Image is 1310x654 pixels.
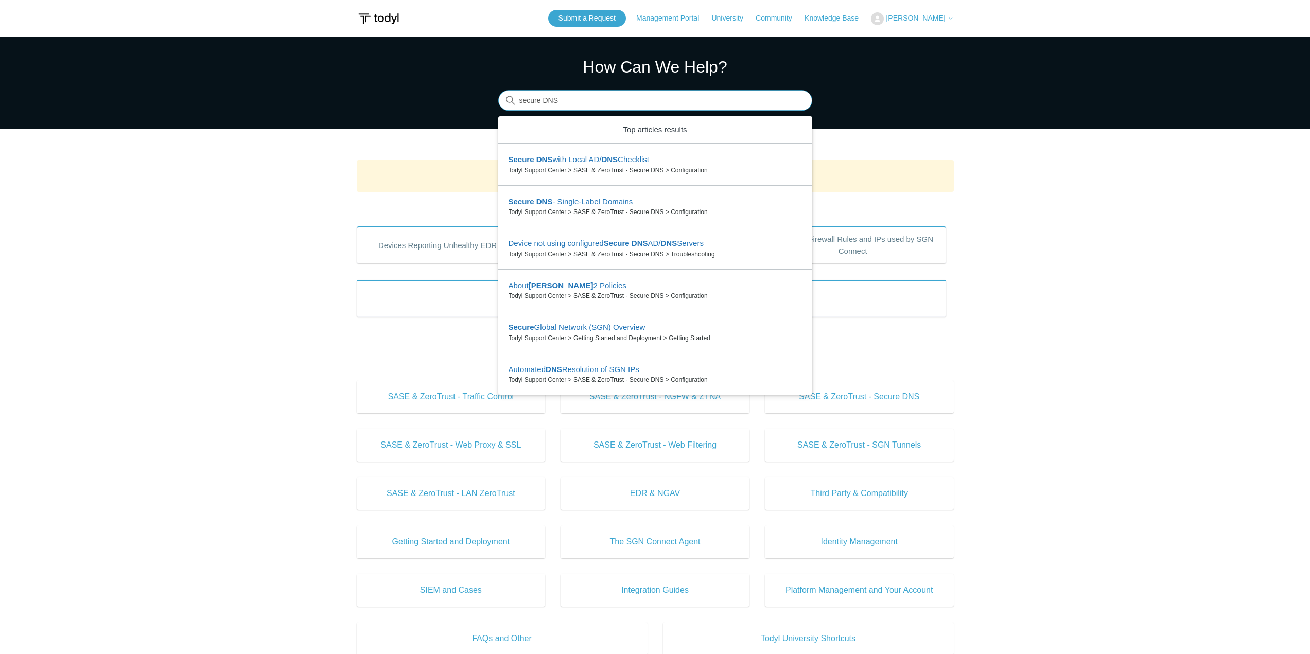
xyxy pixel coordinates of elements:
[780,536,938,548] span: Identity Management
[536,197,553,206] em: DNS
[509,250,802,259] zd-autocomplete-breadcrumbs-multibrand: Todyl Support Center > SASE & ZeroTrust - Secure DNS > Troubleshooting
[765,525,954,558] a: Identity Management
[546,365,562,374] em: DNS
[561,574,749,607] a: Integration Guides
[548,10,626,27] a: Submit a Request
[805,13,869,24] a: Knowledge Base
[357,525,546,558] a: Getting Started and Deployment
[509,323,645,333] zd-autocomplete-title-multibrand: Suggested result 5 Secure Global Network (SGN) Overview
[765,574,954,607] a: Platform Management and Your Account
[372,536,530,548] span: Getting Started and Deployment
[357,574,546,607] a: SIEM and Cases
[509,365,639,376] zd-autocomplete-title-multibrand: Suggested result 6 Automated DNS Resolution of SGN IPs
[372,487,530,500] span: SASE & ZeroTrust - LAN ZeroTrust
[509,333,802,343] zd-autocomplete-breadcrumbs-multibrand: Todyl Support Center > Getting Started and Deployment > Getting Started
[561,525,749,558] a: The SGN Connect Agent
[357,200,954,217] h2: Popular Articles
[357,477,546,510] a: SASE & ZeroTrust - LAN ZeroTrust
[498,55,812,79] h1: How Can We Help?
[509,197,633,208] zd-autocomplete-title-multibrand: Suggested result 2 Secure DNS - Single-Label Domains
[780,391,938,403] span: SASE & ZeroTrust - Secure DNS
[661,239,677,248] em: DNS
[357,380,546,413] a: SASE & ZeroTrust - Traffic Control
[357,429,546,462] a: SASE & ZeroTrust - Web Proxy & SSL
[886,14,945,22] span: [PERSON_NAME]
[357,9,400,28] img: Todyl Support Center Help Center home page
[509,207,802,217] zd-autocomplete-breadcrumbs-multibrand: Todyl Support Center > SASE & ZeroTrust - Secure DNS > Configuration
[372,584,530,596] span: SIEM and Cases
[711,13,753,24] a: University
[357,226,543,263] a: Devices Reporting Unhealthy EDR States
[372,632,632,645] span: FAQs and Other
[357,280,946,317] a: Product Updates
[509,281,626,292] zd-autocomplete-title-multibrand: Suggested result 4 About DNSv2 Policies
[357,358,954,375] h2: Knowledge Base
[509,239,704,250] zd-autocomplete-title-multibrand: Suggested result 3 Device not using configured Secure DNS AD/DNS Servers
[604,239,630,248] em: Secure
[561,477,749,510] a: EDR & NGAV
[871,12,953,25] button: [PERSON_NAME]
[529,281,593,290] em: [PERSON_NAME]
[765,429,954,462] a: SASE & ZeroTrust - SGN Tunnels
[780,439,938,451] span: SASE & ZeroTrust - SGN Tunnels
[509,291,802,301] zd-autocomplete-breadcrumbs-multibrand: Todyl Support Center > SASE & ZeroTrust - Secure DNS > Configuration
[536,155,553,164] em: DNS
[576,391,734,403] span: SASE & ZeroTrust - NGFW & ZTNA
[498,116,812,144] zd-autocomplete-header: Top articles results
[509,155,534,164] em: Secure
[561,380,749,413] a: SASE & ZeroTrust - NGFW & ZTNA
[765,477,954,510] a: Third Party & Compatibility
[509,375,802,384] zd-autocomplete-breadcrumbs-multibrand: Todyl Support Center > SASE & ZeroTrust - Secure DNS > Configuration
[509,155,649,166] zd-autocomplete-title-multibrand: Suggested result 1 Secure DNS with Local AD/DNS Checklist
[636,13,709,24] a: Management Portal
[678,632,938,645] span: Todyl University Shortcuts
[632,239,648,248] em: DNS
[372,439,530,451] span: SASE & ZeroTrust - Web Proxy & SSL
[561,429,749,462] a: SASE & ZeroTrust - Web Filtering
[576,536,734,548] span: The SGN Connect Agent
[780,584,938,596] span: Platform Management and Your Account
[760,226,946,263] a: Outbound Firewall Rules and IPs used by SGN Connect
[765,380,954,413] a: SASE & ZeroTrust - Secure DNS
[509,197,534,206] em: Secure
[498,91,812,111] input: Search
[509,323,534,331] em: Secure
[780,487,938,500] span: Third Party & Compatibility
[756,13,802,24] a: Community
[576,487,734,500] span: EDR & NGAV
[372,391,530,403] span: SASE & ZeroTrust - Traffic Control
[509,166,802,175] zd-autocomplete-breadcrumbs-multibrand: Todyl Support Center > SASE & ZeroTrust - Secure DNS > Configuration
[601,155,618,164] em: DNS
[576,439,734,451] span: SASE & ZeroTrust - Web Filtering
[576,584,734,596] span: Integration Guides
